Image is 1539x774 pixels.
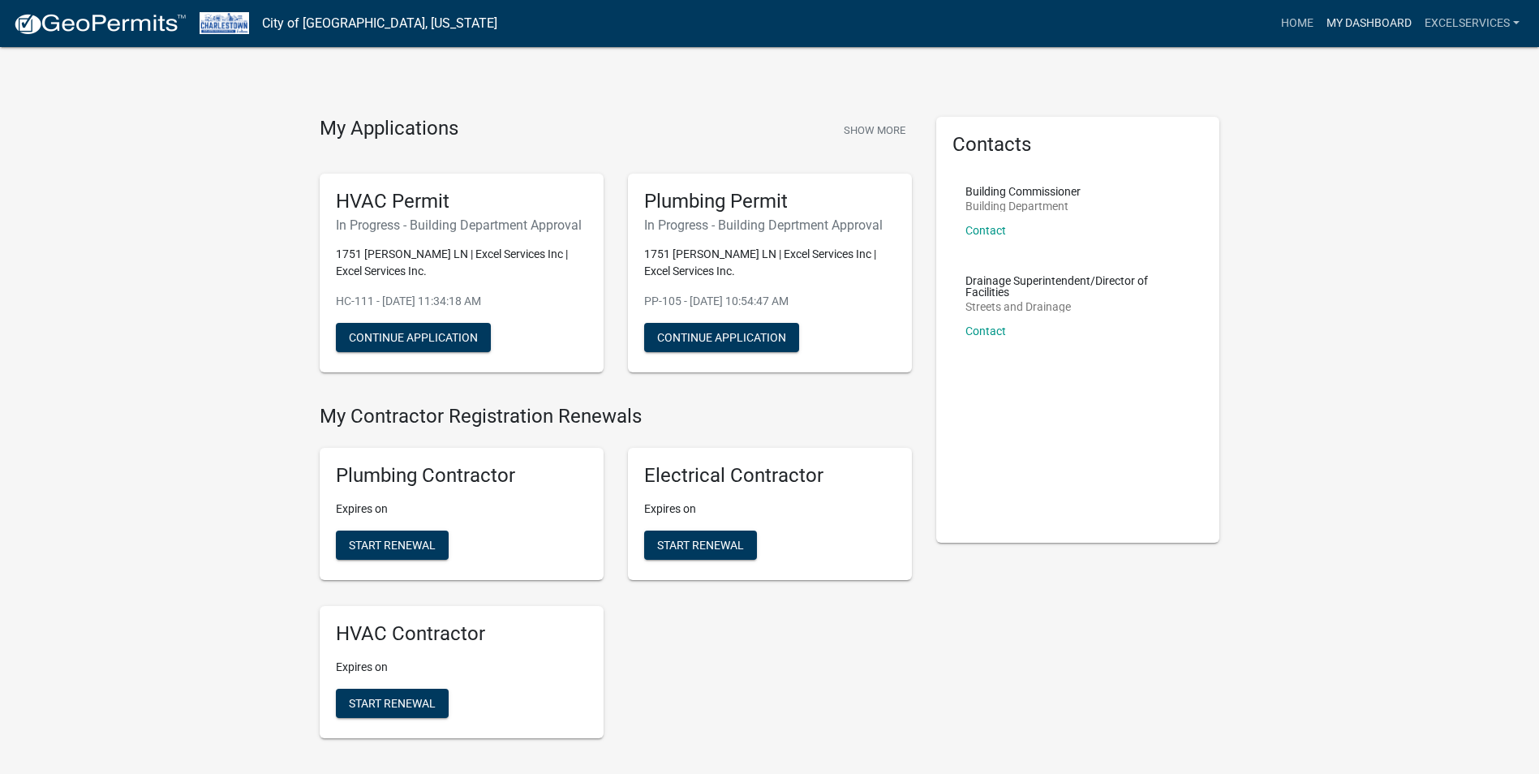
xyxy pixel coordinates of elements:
h5: Plumbing Contractor [336,464,587,488]
h5: Electrical Contractor [644,464,896,488]
a: Contact [965,224,1006,237]
a: City of [GEOGRAPHIC_DATA], [US_STATE] [262,10,497,37]
a: excelservices [1418,8,1526,39]
p: 1751 [PERSON_NAME] LN | Excel Services Inc | Excel Services Inc. [336,246,587,280]
p: PP-105 - [DATE] 10:54:47 AM [644,293,896,310]
button: Continue Application [336,323,491,352]
a: My Dashboard [1320,8,1418,39]
button: Show More [837,117,912,144]
span: Start Renewal [657,539,744,552]
p: Building Department [965,200,1081,212]
p: Streets and Drainage [965,301,1191,312]
p: Expires on [336,659,587,676]
a: Contact [965,325,1006,338]
h5: HVAC Permit [336,190,587,213]
h4: My Applications [320,117,458,141]
p: Expires on [644,501,896,518]
h6: In Progress - Building Department Approval [336,217,587,233]
button: Start Renewal [644,531,757,560]
h5: Plumbing Permit [644,190,896,213]
h4: My Contractor Registration Renewals [320,405,912,428]
h5: HVAC Contractor [336,622,587,646]
p: Expires on [336,501,587,518]
button: Start Renewal [336,531,449,560]
span: Start Renewal [349,696,436,709]
p: 1751 [PERSON_NAME] LN | Excel Services Inc | Excel Services Inc. [644,246,896,280]
p: Drainage Superintendent/Director of Facilities [965,275,1191,298]
img: City of Charlestown, Indiana [200,12,249,34]
a: Home [1275,8,1320,39]
h6: In Progress - Building Deprtment Approval [644,217,896,233]
span: Start Renewal [349,539,436,552]
wm-registration-list-section: My Contractor Registration Renewals [320,405,912,750]
p: Building Commissioner [965,186,1081,197]
p: HC-111 - [DATE] 11:34:18 AM [336,293,587,310]
button: Continue Application [644,323,799,352]
h5: Contacts [952,133,1204,157]
button: Start Renewal [336,689,449,718]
